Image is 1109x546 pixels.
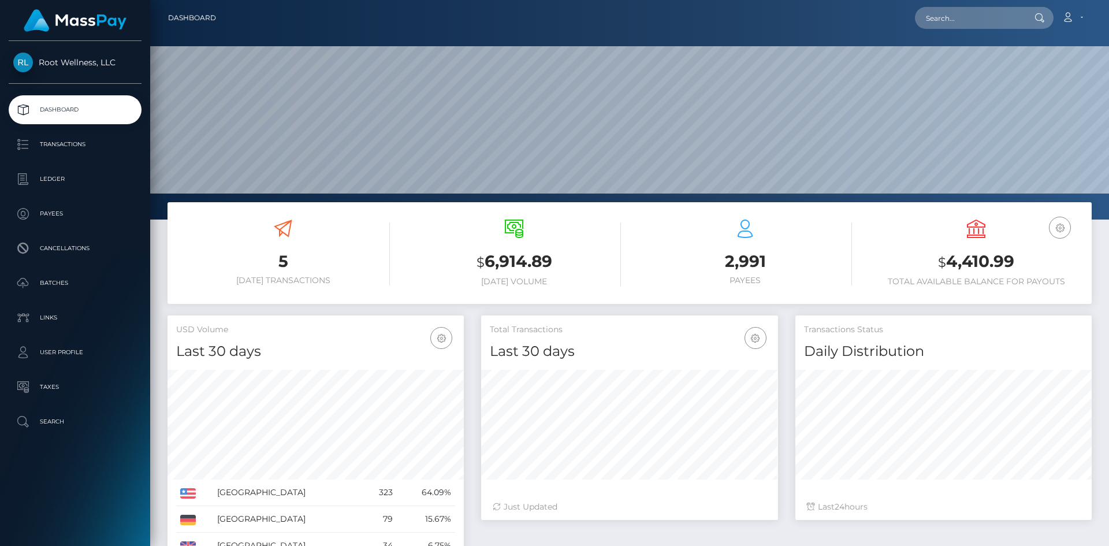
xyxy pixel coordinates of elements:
a: Links [9,303,142,332]
h3: 5 [176,250,390,273]
a: Ledger [9,165,142,194]
img: DE.png [180,515,196,525]
h5: Transactions Status [804,324,1083,336]
h6: [DATE] Volume [407,277,621,287]
p: Payees [13,205,137,222]
td: [GEOGRAPHIC_DATA] [213,506,363,533]
div: Last hours [807,501,1080,513]
h3: 2,991 [638,250,852,273]
h3: 4,410.99 [869,250,1083,274]
p: Dashboard [13,101,137,118]
td: 15.67% [397,506,455,533]
p: User Profile [13,344,137,361]
h4: Last 30 days [176,341,455,362]
a: Dashboard [9,95,142,124]
h6: Total Available Balance for Payouts [869,277,1083,287]
a: User Profile [9,338,142,367]
a: Dashboard [168,6,216,30]
td: [GEOGRAPHIC_DATA] [213,480,363,506]
span: 24 [835,502,844,512]
small: $ [938,254,946,270]
p: Links [13,309,137,326]
h5: Total Transactions [490,324,769,336]
a: Search [9,407,142,436]
p: Batches [13,274,137,292]
p: Ledger [13,170,137,188]
p: Search [13,413,137,430]
p: Transactions [13,136,137,153]
h3: 6,914.89 [407,250,621,274]
h4: Last 30 days [490,341,769,362]
a: Batches [9,269,142,298]
td: 64.09% [397,480,455,506]
h6: Payees [638,276,852,285]
div: Just Updated [493,501,766,513]
img: MassPay Logo [24,9,126,32]
h6: [DATE] Transactions [176,276,390,285]
p: Cancellations [13,240,137,257]
a: Cancellations [9,234,142,263]
td: 323 [363,480,397,506]
a: Taxes [9,373,142,402]
h4: Daily Distribution [804,341,1083,362]
input: Search... [915,7,1024,29]
span: Root Wellness, LLC [9,57,142,68]
p: Taxes [13,378,137,396]
img: US.png [180,488,196,499]
a: Payees [9,199,142,228]
td: 79 [363,506,397,533]
a: Transactions [9,130,142,159]
h5: USD Volume [176,324,455,336]
small: $ [477,254,485,270]
img: Root Wellness, LLC [13,53,33,72]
